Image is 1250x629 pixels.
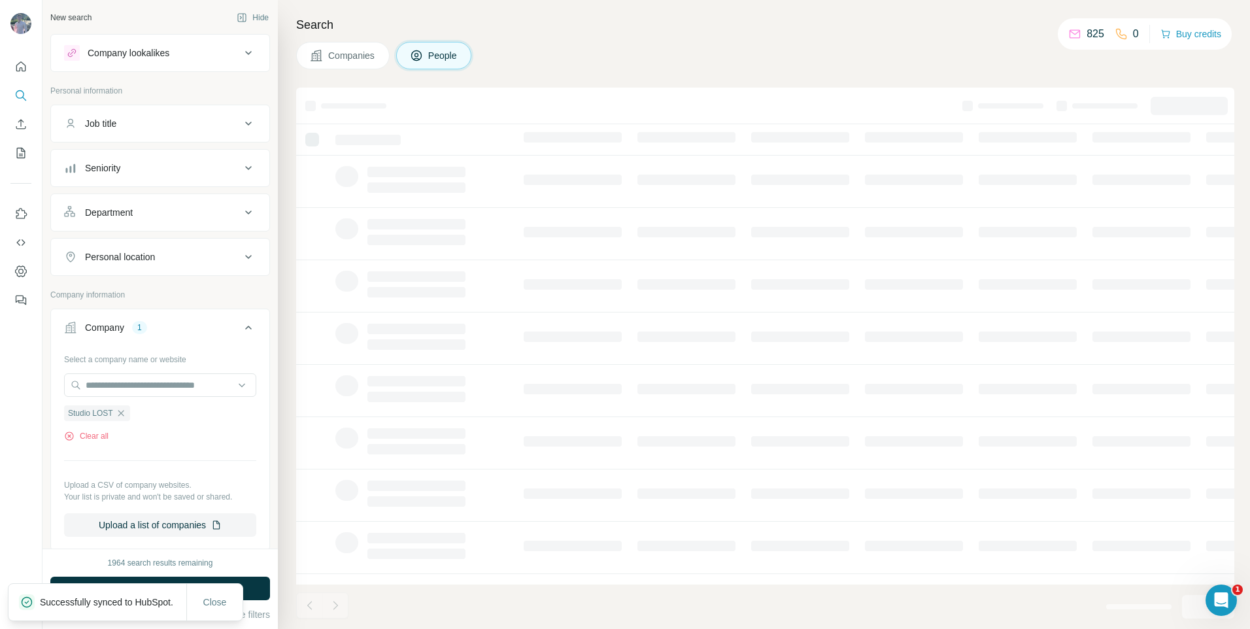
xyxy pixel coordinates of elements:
button: My lists [10,141,31,165]
button: Seniority [51,152,269,184]
span: Close [203,596,227,609]
button: Quick start [10,55,31,78]
p: Successfully synced to HubSpot. [40,596,184,609]
p: Upload a CSV of company websites. [64,479,256,491]
button: Company1 [51,312,269,348]
button: Personal location [51,241,269,273]
iframe: Intercom live chat [1206,585,1237,616]
div: 1964 search results remaining [108,557,213,569]
button: Enrich CSV [10,112,31,136]
p: 0 [1133,26,1139,42]
div: Company [85,321,124,334]
button: Use Surfe API [10,231,31,254]
button: Job title [51,108,269,139]
div: Personal location [85,250,155,263]
div: Job title [85,117,116,130]
button: Feedback [10,288,31,312]
button: Hide [228,8,278,27]
p: Personal information [50,85,270,97]
span: Studio LOST [68,407,113,419]
button: Dashboard [10,260,31,283]
img: Avatar [10,13,31,34]
button: Upload a list of companies [64,513,256,537]
button: Clear all [64,430,109,442]
h4: Search [296,16,1234,34]
span: Companies [328,49,376,62]
div: Company lookalikes [88,46,169,59]
div: Department [85,206,133,219]
p: Company information [50,289,270,301]
div: New search [50,12,92,24]
div: Select a company name or website [64,348,256,365]
button: Close [194,590,236,614]
span: 1 [1232,585,1243,595]
button: Company lookalikes [51,37,269,69]
p: 825 [1087,26,1104,42]
p: Your list is private and won't be saved or shared. [64,491,256,503]
div: Seniority [85,161,120,175]
button: Search [10,84,31,107]
button: Use Surfe on LinkedIn [10,202,31,226]
span: People [428,49,458,62]
button: Buy credits [1160,25,1221,43]
div: 1 [132,322,147,333]
button: Department [51,197,269,228]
